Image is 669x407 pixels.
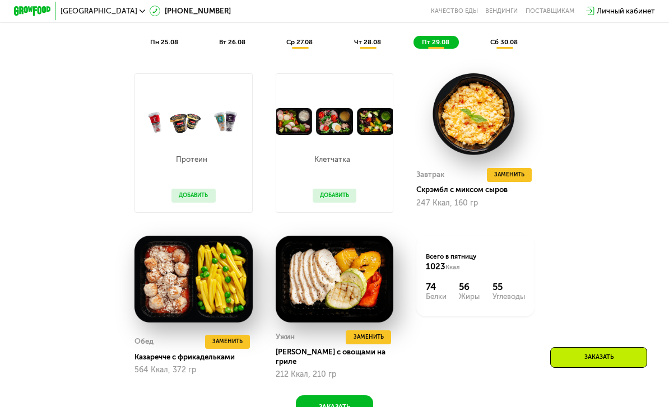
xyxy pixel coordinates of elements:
[416,168,444,182] div: Завтрак
[205,335,250,349] button: Заменить
[354,38,381,46] span: чт 28.08
[550,347,647,368] div: Заказать
[459,293,480,300] div: Жиры
[276,330,295,344] div: Ужин
[426,252,525,272] div: Всего в пятницу
[313,156,352,163] p: Клетчатка
[276,370,393,379] div: 212 Ккал, 210 гр
[490,38,518,46] span: сб 30.08
[416,199,534,208] div: 247 Ккал, 160 гр
[445,263,460,271] span: Ккал
[459,282,480,293] div: 56
[526,7,574,15] div: поставщикам
[426,293,447,300] div: Белки
[346,330,391,344] button: Заменить
[422,38,449,46] span: пт 29.08
[212,337,243,347] span: Заменить
[354,333,384,342] span: Заменить
[286,38,313,46] span: ср 27.08
[431,7,478,15] a: Качество еды
[485,7,518,15] a: Вендинги
[597,6,655,17] div: Личный кабинет
[426,282,447,293] div: 74
[150,38,178,46] span: пн 25.08
[219,38,245,46] span: вт 26.08
[276,348,401,366] div: [PERSON_NAME] с овощами на гриле
[134,335,154,349] div: Обед
[493,282,525,293] div: 55
[426,261,445,272] span: 1023
[61,7,137,15] span: [GEOGRAPHIC_DATA]
[494,170,524,180] span: Заменить
[171,189,216,203] button: Добавить
[134,353,259,362] div: Казаречче с фрикадельками
[493,293,525,300] div: Углеводы
[416,185,541,195] div: Скрэмбл с миксом сыров
[313,189,357,203] button: Добавить
[171,156,211,163] p: Протеин
[134,366,252,375] div: 564 Ккал, 372 гр
[487,168,532,182] button: Заменить
[150,6,231,17] a: [PHONE_NUMBER]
